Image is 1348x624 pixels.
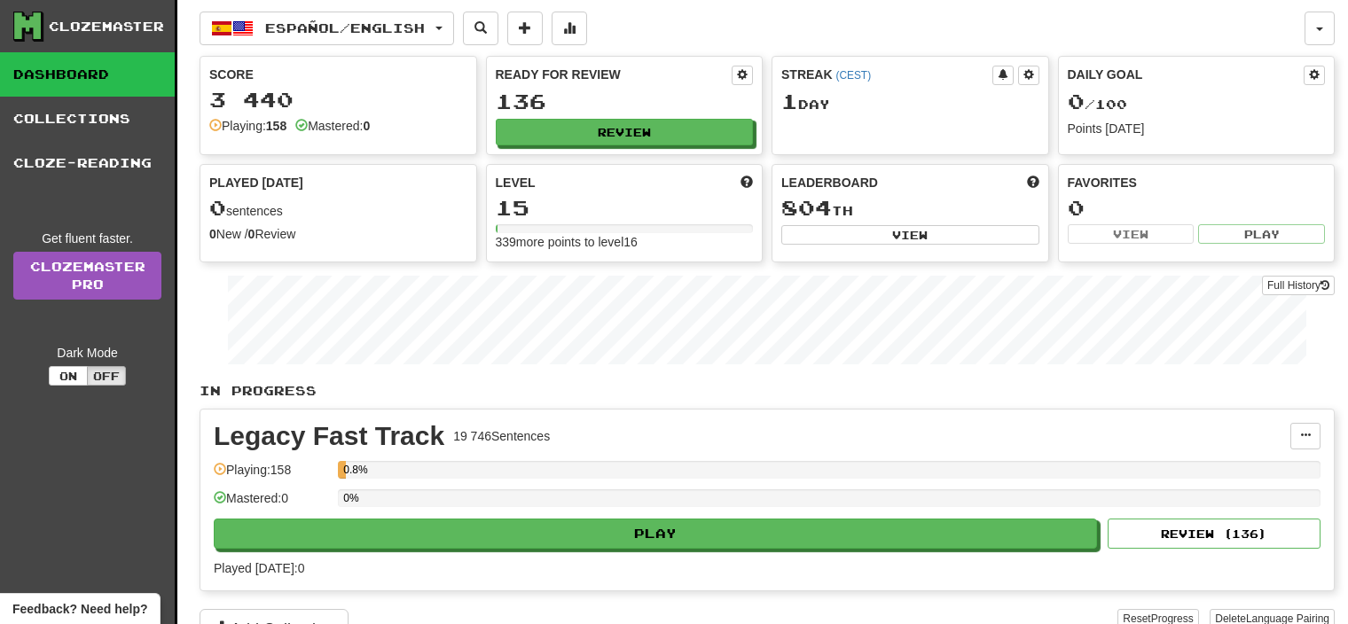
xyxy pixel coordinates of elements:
span: 0 [209,195,226,220]
div: Streak [781,66,992,83]
div: Points [DATE] [1068,120,1326,137]
div: Daily Goal [1068,66,1305,85]
button: On [49,366,88,386]
button: Review [496,119,754,145]
button: View [1068,224,1195,244]
div: 136 [496,90,754,113]
strong: 0 [209,227,216,241]
button: Play [214,519,1097,549]
div: Score [209,66,467,83]
span: Played [DATE]: 0 [214,561,304,575]
strong: 0 [363,119,370,133]
div: sentences [209,197,467,220]
span: 0 [1068,89,1085,113]
div: Mastered: [295,117,370,135]
span: Played [DATE] [209,174,303,191]
button: Play [1198,224,1325,244]
button: Review (136) [1108,519,1321,549]
span: Español / English [265,20,425,35]
span: Leaderboard [781,174,878,191]
div: New / Review [209,225,467,243]
div: Clozemaster [49,18,164,35]
span: Open feedback widget [12,600,147,618]
button: More stats [552,12,587,45]
div: Ready for Review [496,66,733,83]
button: View [781,225,1039,245]
strong: 158 [266,119,286,133]
div: 19 746 Sentences [453,427,550,445]
div: Playing: [209,117,286,135]
a: ClozemasterPro [13,252,161,300]
span: 1 [781,89,798,113]
span: Level [496,174,536,191]
span: Score more points to level up [741,174,753,191]
div: Legacy Fast Track [214,423,444,449]
button: Full History [1262,276,1335,295]
div: Day [781,90,1039,113]
p: In Progress [200,382,1335,400]
span: / 100 [1068,97,1127,112]
div: Favorites [1068,174,1326,191]
button: Off [87,366,126,386]
a: (CEST) [835,69,871,82]
div: 0 [1068,197,1326,219]
div: Playing: 158 [214,461,329,490]
div: Dark Mode [13,344,161,362]
div: th [781,197,1039,220]
div: 3 440 [209,89,467,111]
span: This week in points, UTC [1027,174,1039,191]
div: 15 [496,197,754,219]
strong: 0 [248,227,255,241]
button: Español/English [200,12,454,45]
div: Mastered: 0 [214,489,329,519]
div: Get fluent faster. [13,230,161,247]
button: Add sentence to collection [507,12,543,45]
button: Search sentences [463,12,498,45]
div: 0.8% [343,461,346,479]
span: 804 [781,195,832,220]
div: 339 more points to level 16 [496,233,754,251]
